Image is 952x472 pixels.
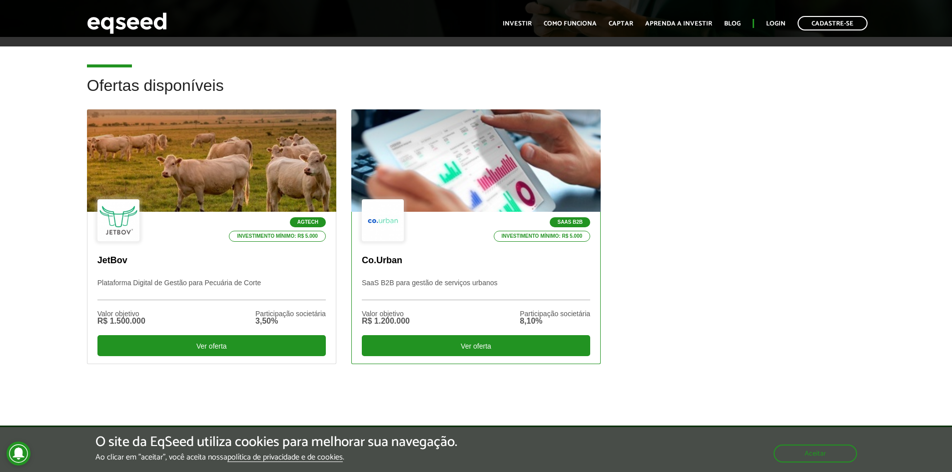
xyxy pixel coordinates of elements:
[724,20,741,27] a: Blog
[362,310,410,317] div: Valor objetivo
[255,317,326,325] div: 3,50%
[766,20,786,27] a: Login
[609,20,633,27] a: Captar
[798,16,868,30] a: Cadastre-se
[97,310,145,317] div: Valor objetivo
[97,279,326,300] p: Plataforma Digital de Gestão para Pecuária de Corte
[520,310,590,317] div: Participação societária
[544,20,597,27] a: Como funciona
[362,335,590,356] div: Ver oferta
[494,231,591,242] p: Investimento mínimo: R$ 5.000
[351,109,601,364] a: SaaS B2B Investimento mínimo: R$ 5.000 Co.Urban SaaS B2B para gestão de serviços urbanos Valor ob...
[255,310,326,317] div: Participação societária
[362,255,590,266] p: Co.Urban
[645,20,712,27] a: Aprenda a investir
[503,20,532,27] a: Investir
[362,317,410,325] div: R$ 1.200.000
[550,217,590,227] p: SaaS B2B
[87,10,167,36] img: EqSeed
[229,231,326,242] p: Investimento mínimo: R$ 5.000
[95,453,457,462] p: Ao clicar em "aceitar", você aceita nossa .
[87,109,336,364] a: Agtech Investimento mínimo: R$ 5.000 JetBov Plataforma Digital de Gestão para Pecuária de Corte V...
[97,255,326,266] p: JetBov
[97,335,326,356] div: Ver oferta
[362,279,590,300] p: SaaS B2B para gestão de serviços urbanos
[87,77,866,109] h2: Ofertas disponíveis
[95,435,457,450] h5: O site da EqSeed utiliza cookies para melhorar sua navegação.
[774,445,857,463] button: Aceitar
[290,217,326,227] p: Agtech
[97,317,145,325] div: R$ 1.500.000
[520,317,590,325] div: 8,10%
[227,454,343,462] a: política de privacidade e de cookies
